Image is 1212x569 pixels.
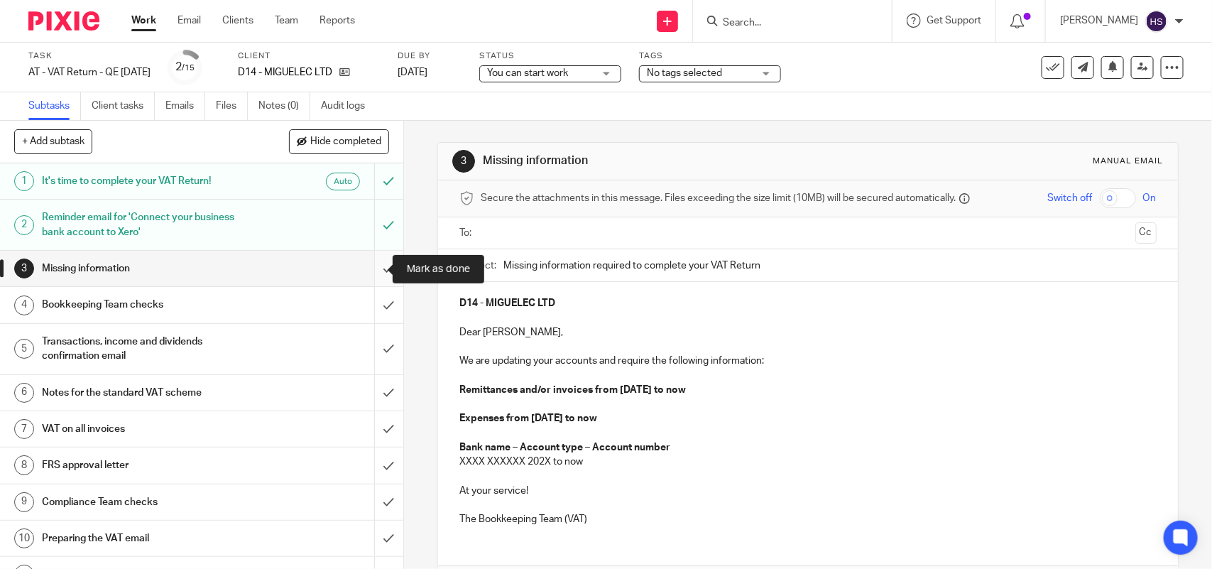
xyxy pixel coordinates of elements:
[459,354,1156,368] p: We are updating your accounts and require the following information:
[42,258,254,279] h1: Missing information
[14,455,34,475] div: 8
[14,419,34,439] div: 7
[42,331,254,367] h1: Transactions, income and dividends confirmation email
[176,59,195,75] div: 2
[14,215,34,235] div: 2
[310,136,381,148] span: Hide completed
[131,13,156,28] a: Work
[42,170,254,192] h1: It's time to complete your VAT Return!
[639,50,781,62] label: Tags
[182,64,195,72] small: /15
[28,65,151,80] div: AT - VAT Return - QE [DATE]
[14,492,34,512] div: 9
[178,13,201,28] a: Email
[42,528,254,549] h1: Preparing the VAT email
[28,92,81,120] a: Subtasks
[647,68,722,78] span: No tags selected
[459,385,686,395] strong: Remittances and/or invoices from [DATE] to now
[14,339,34,359] div: 5
[483,153,839,168] h1: Missing information
[289,129,389,153] button: Hide completed
[222,13,253,28] a: Clients
[14,171,34,191] div: 1
[14,296,34,315] div: 4
[14,129,92,153] button: + Add subtask
[326,173,360,190] div: Auto
[321,92,376,120] a: Audit logs
[1143,191,1157,205] span: On
[258,92,310,120] a: Notes (0)
[398,50,462,62] label: Due by
[459,484,1156,498] p: At your service!
[42,382,254,403] h1: Notes for the standard VAT scheme
[42,492,254,513] h1: Compliance Team checks
[479,50,621,62] label: Status
[28,65,151,80] div: AT - VAT Return - QE 30-09-2025
[42,207,254,243] h1: Reminder email for 'Connect your business bank account to Xero'
[275,13,298,28] a: Team
[452,150,475,173] div: 3
[721,17,849,30] input: Search
[238,50,380,62] label: Client
[459,226,475,240] label: To:
[42,455,254,476] h1: FRS approval letter
[1093,156,1164,167] div: Manual email
[320,13,355,28] a: Reports
[459,455,1156,469] p: XXXX XXXXXX 202X to now
[459,443,670,453] strong: Bank name – Account type – Account number
[1060,13,1138,28] p: [PERSON_NAME]
[42,418,254,440] h1: VAT on all invoices
[1135,222,1157,244] button: Cc
[92,92,155,120] a: Client tasks
[927,16,981,26] span: Get Support
[42,294,254,315] h1: Bookkeeping Team checks
[459,325,1156,340] p: Dear [PERSON_NAME],
[459,413,597,423] strong: Expenses from [DATE] to now
[398,67,427,77] span: [DATE]
[459,259,496,273] label: Subject:
[459,298,555,308] strong: D14 - MIGUELEC LTD
[28,50,151,62] label: Task
[459,512,1156,526] p: The Bookkeeping Team (VAT)
[216,92,248,120] a: Files
[14,529,34,548] div: 10
[14,259,34,278] div: 3
[28,11,99,31] img: Pixie
[14,383,34,403] div: 6
[1145,10,1168,33] img: svg%3E
[238,65,332,80] p: D14 - MIGUELEC LTD
[487,68,568,78] span: You can start work
[1048,191,1093,205] span: Switch off
[165,92,205,120] a: Emails
[481,191,956,205] span: Secure the attachments in this message. Files exceeding the size limit (10MB) will be secured aut...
